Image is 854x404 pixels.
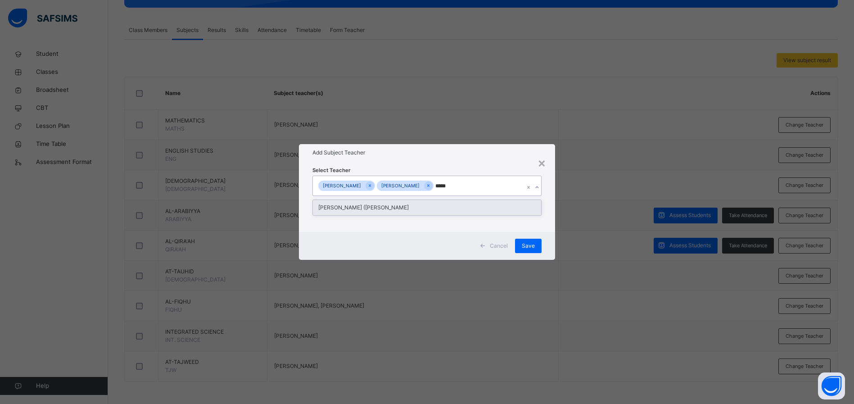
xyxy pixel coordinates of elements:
div: [PERSON_NAME] ([PERSON_NAME] [313,200,541,215]
div: [PERSON_NAME] [377,181,424,191]
div: [PERSON_NAME] [318,181,366,191]
div: × [538,153,546,172]
button: Open asap [818,372,845,399]
h1: Add Subject Teacher [312,149,542,157]
span: Save [522,242,535,250]
span: Select Teacher [312,167,351,174]
span: Cancel [490,242,508,250]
